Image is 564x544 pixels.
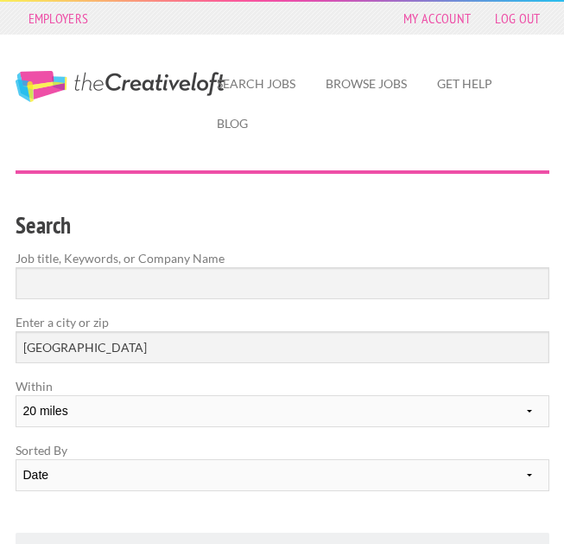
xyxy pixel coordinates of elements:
a: The Creative Loft [16,71,225,102]
h3: Search [16,209,549,242]
label: Enter a city or zip [16,313,549,331]
label: Sorted By [16,441,549,459]
a: My Account [395,6,479,30]
a: Blog [203,104,262,144]
label: Within [16,377,549,395]
a: Browse Jobs [312,64,421,104]
a: Employers [20,6,98,30]
label: Job title, Keywords, or Company Name [16,249,549,267]
input: Search [16,267,549,299]
a: Log Out [486,6,548,30]
select: Sort results by [16,459,549,491]
a: Get Help [423,64,506,104]
a: Search Jobs [203,64,309,104]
